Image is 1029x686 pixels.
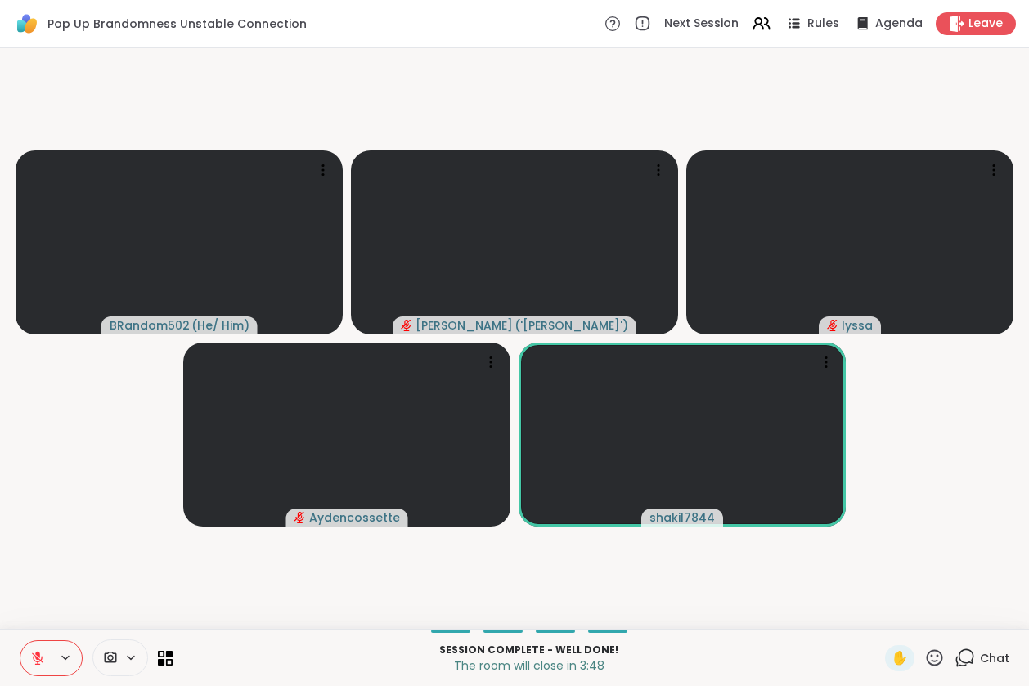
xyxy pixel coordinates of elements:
p: The room will close in 3:48 [182,657,875,674]
span: Pop Up Brandomness Unstable Connection [47,16,307,32]
span: ( He/ Him ) [191,317,249,334]
span: audio-muted [827,320,838,331]
span: Leave [968,16,1003,32]
span: [PERSON_NAME] [416,317,513,334]
span: ✋ [892,648,908,668]
span: Next Session [664,16,739,32]
p: Session Complete - well done! [182,643,875,657]
span: shakil7844 [649,509,715,526]
img: ShareWell Logomark [13,10,41,38]
span: ( '[PERSON_NAME]' ) [514,317,628,334]
span: Chat [980,650,1009,666]
span: Aydencossette [309,509,400,526]
span: audio-muted [294,512,306,523]
span: BRandom502 [110,317,190,334]
span: lyssa [842,317,873,334]
span: Rules [807,16,839,32]
span: audio-muted [401,320,412,331]
span: Agenda [875,16,923,32]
